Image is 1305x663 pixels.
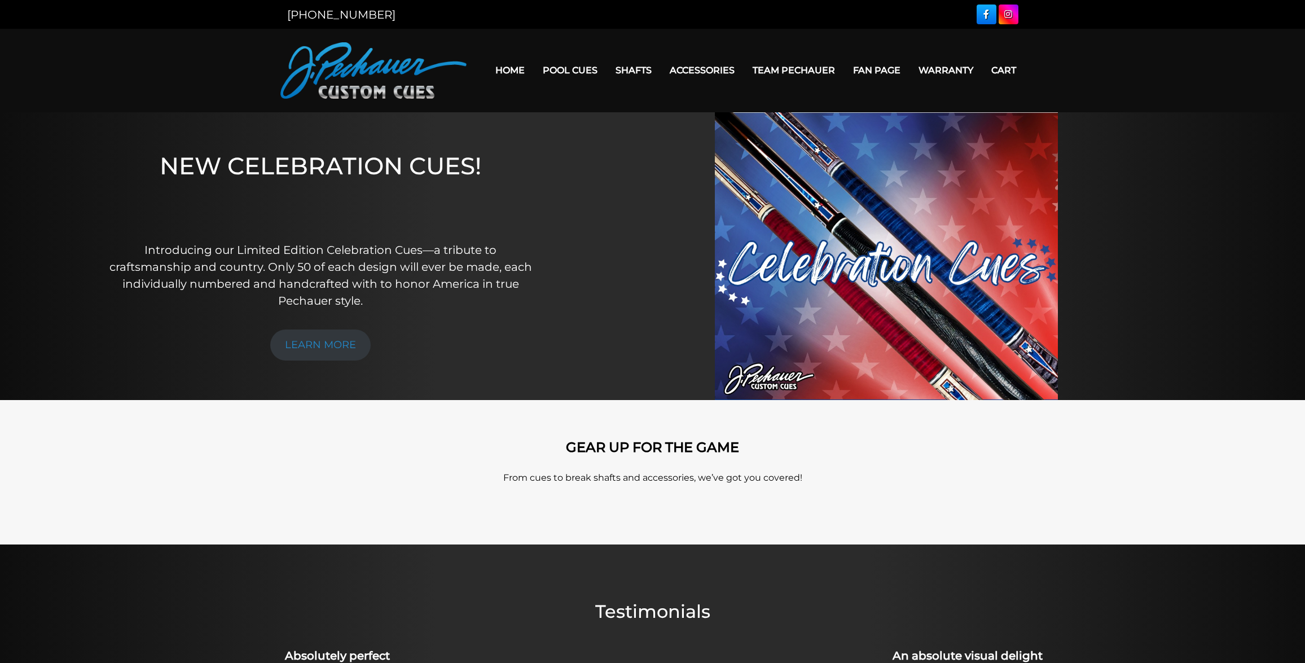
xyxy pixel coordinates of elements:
[287,8,396,21] a: [PHONE_NUMBER]
[566,439,739,455] strong: GEAR UP FOR THE GAME
[534,56,607,85] a: Pool Cues
[744,56,844,85] a: Team Pechauer
[982,56,1025,85] a: Cart
[331,471,974,485] p: From cues to break shafts and accessories, we’ve got you covered!
[844,56,909,85] a: Fan Page
[280,42,467,99] img: Pechauer Custom Cues
[103,242,538,309] p: Introducing our Limited Edition Celebration Cues—a tribute to craftsmanship and country. Only 50 ...
[661,56,744,85] a: Accessories
[607,56,661,85] a: Shafts
[103,152,538,226] h1: NEW CELEBRATION CUES!
[909,56,982,85] a: Warranty
[270,330,371,361] a: LEARN MORE
[486,56,534,85] a: Home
